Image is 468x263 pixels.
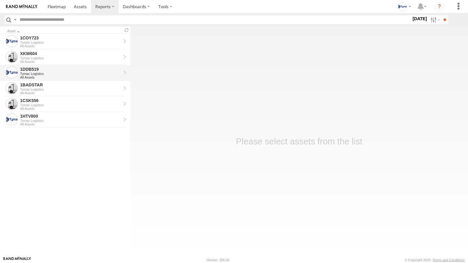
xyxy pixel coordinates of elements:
[207,258,229,262] div: Version: 306.00
[20,122,121,126] div: All Assets
[3,257,31,263] a: Visit our Website
[20,56,121,60] div: Tymac Logistics
[435,2,444,11] i: ?
[20,72,121,76] div: Tymac Logistics
[20,82,121,88] div: 1BADSTAR - View Asset History
[13,15,17,24] label: Search Query
[20,113,121,119] div: 1HTV800 - View Asset History
[20,88,121,91] div: Tymac Logistics
[20,107,121,110] div: All Assets
[20,119,121,122] div: Tymac Logistics
[20,67,121,72] div: 1DDB519 - View Asset History
[20,103,121,107] div: Tymac Logistics
[123,27,130,33] span: Refresh
[20,35,121,41] div: 1COY723 - View Asset History
[20,60,121,63] div: All Assets
[411,15,428,22] label: [DATE]
[20,76,121,79] div: All Assets
[20,41,121,44] div: Tymac Logistics
[7,30,121,33] div: Click to Sort
[20,51,121,56] div: XKW604 - View Asset History
[20,91,121,95] div: All Assets
[6,5,37,9] img: rand-logo.svg
[428,15,441,24] label: Search Filter Options
[433,258,465,262] a: Terms and Conditions
[396,2,413,11] div: Gray Wiltshire
[405,258,465,262] div: © Copyright 2025 -
[20,98,121,103] div: 1CSK556 - View Asset History
[20,44,121,48] div: All Assets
